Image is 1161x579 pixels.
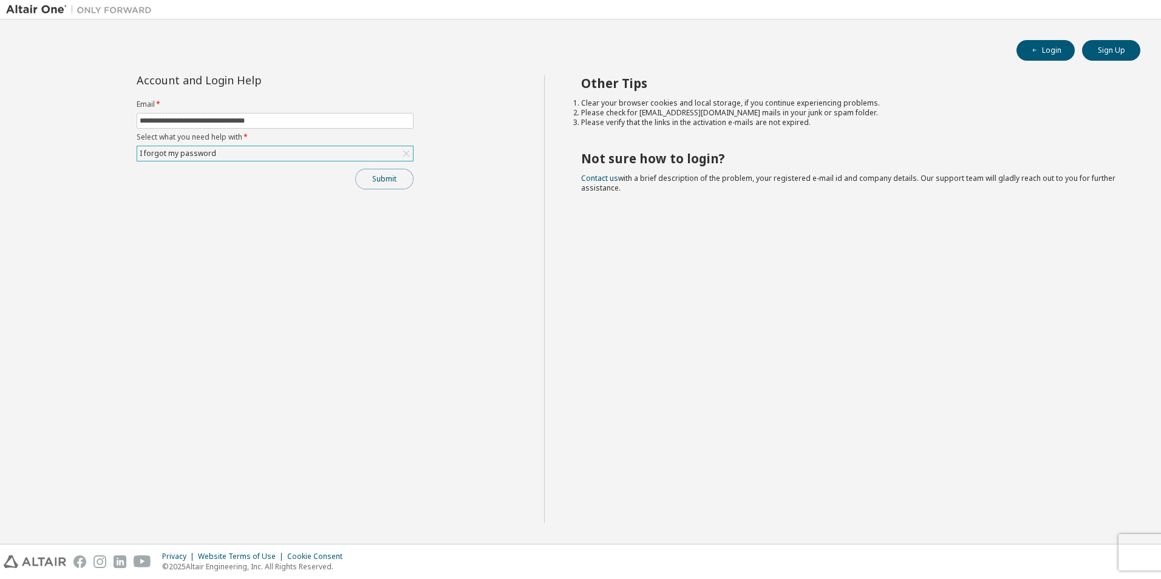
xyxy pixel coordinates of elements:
[137,146,413,161] div: I forgot my password
[4,555,66,568] img: altair_logo.svg
[138,147,218,160] div: I forgot my password
[581,151,1119,166] h2: Not sure how to login?
[581,173,618,183] a: Contact us
[581,98,1119,108] li: Clear your browser cookies and local storage, if you continue experiencing problems.
[137,75,358,85] div: Account and Login Help
[6,4,158,16] img: Altair One
[134,555,151,568] img: youtube.svg
[1082,40,1140,61] button: Sign Up
[581,108,1119,118] li: Please check for [EMAIL_ADDRESS][DOMAIN_NAME] mails in your junk or spam folder.
[162,561,350,572] p: © 2025 Altair Engineering, Inc. All Rights Reserved.
[94,555,106,568] img: instagram.svg
[137,100,414,109] label: Email
[137,132,414,142] label: Select what you need help with
[581,75,1119,91] h2: Other Tips
[1016,40,1075,61] button: Login
[198,552,287,561] div: Website Terms of Use
[114,555,126,568] img: linkedin.svg
[355,169,414,189] button: Submit
[581,118,1119,127] li: Please verify that the links in the activation e-mails are not expired.
[581,173,1115,193] span: with a brief description of the problem, your registered e-mail id and company details. Our suppo...
[73,555,86,568] img: facebook.svg
[287,552,350,561] div: Cookie Consent
[162,552,198,561] div: Privacy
